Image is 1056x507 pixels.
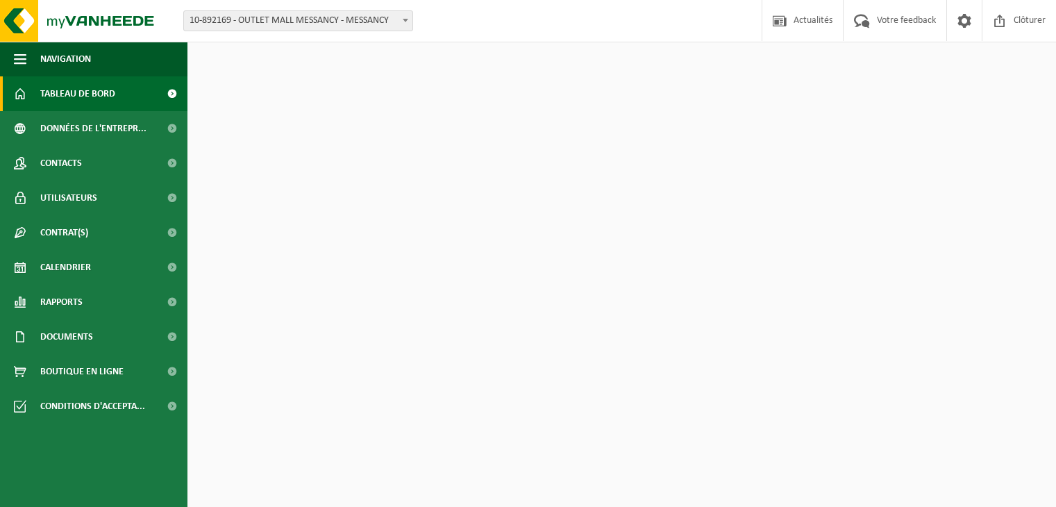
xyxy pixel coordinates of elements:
span: Contacts [40,146,82,181]
span: Données de l'entrepr... [40,111,146,146]
span: Rapports [40,285,83,319]
span: Navigation [40,42,91,76]
span: Calendrier [40,250,91,285]
span: Conditions d'accepta... [40,389,145,424]
span: 10-892169 - OUTLET MALL MESSANCY - MESSANCY [184,11,412,31]
span: Boutique en ligne [40,354,124,389]
span: Documents [40,319,93,354]
span: Contrat(s) [40,215,88,250]
span: 10-892169 - OUTLET MALL MESSANCY - MESSANCY [183,10,413,31]
span: Tableau de bord [40,76,115,111]
span: Utilisateurs [40,181,97,215]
